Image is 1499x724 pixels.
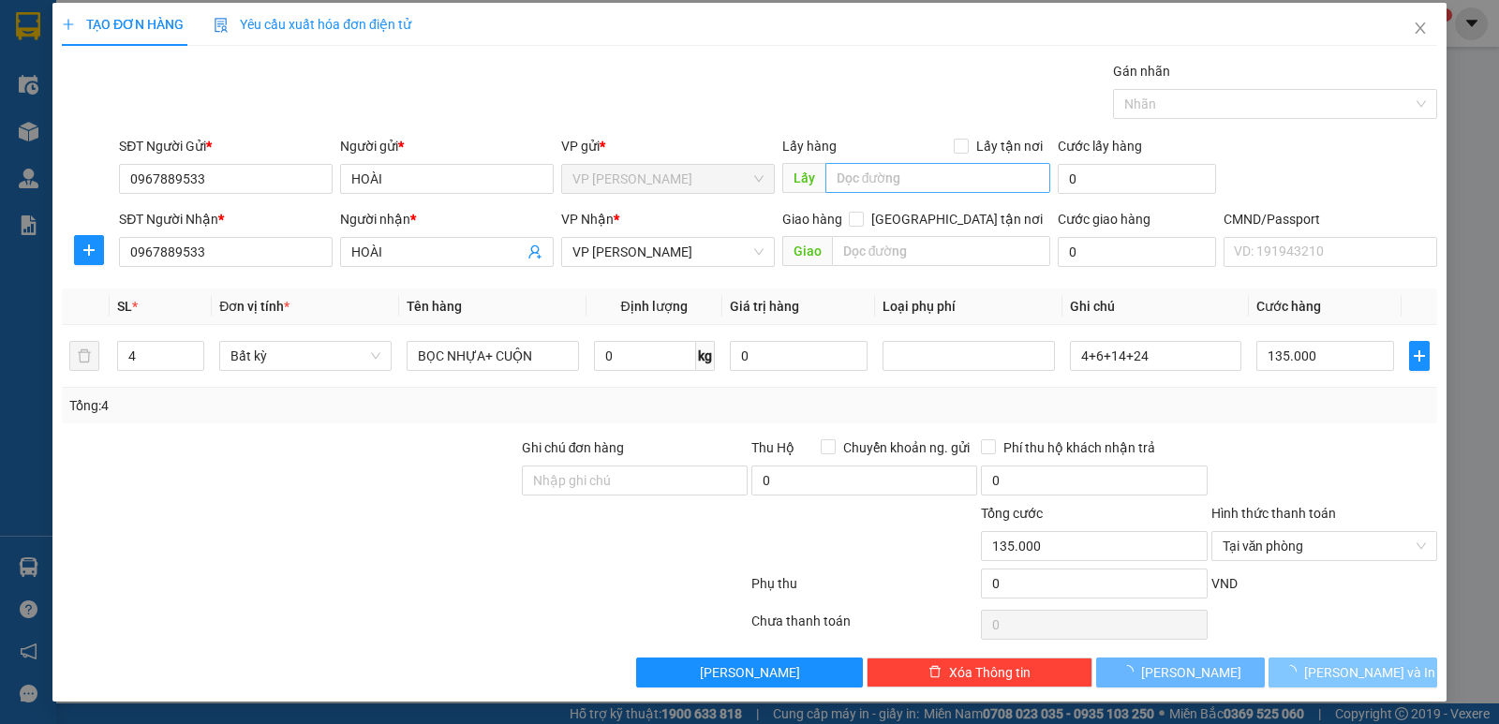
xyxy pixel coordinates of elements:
div: SĐT Người Gửi [119,136,333,156]
th: Ghi chú [1062,288,1250,325]
th: Loại phụ phí [875,288,1062,325]
span: [PERSON_NAME] [700,662,800,683]
span: Đơn vị tính [219,299,289,314]
span: Cước hàng [1256,299,1321,314]
span: Thu Hộ [751,440,794,455]
span: Xóa Thông tin [949,662,1031,683]
span: user-add [527,244,542,259]
span: Giá trị hàng [730,299,799,314]
button: delete [69,341,99,371]
input: VD: Bàn, Ghế [407,341,579,371]
div: Người gửi [340,136,554,156]
span: Lấy hàng [782,139,837,154]
span: VP Hoàng Văn Thụ [572,238,764,266]
input: Cước lấy hàng [1058,164,1216,194]
label: Cước lấy hàng [1058,139,1142,154]
span: Tên hàng [407,299,462,314]
span: [GEOGRAPHIC_DATA] tận nơi [864,209,1050,229]
input: Dọc đường [825,163,1051,193]
div: VP gửi [561,136,775,156]
span: plus [75,243,103,258]
span: Chuyển khoản ng. gửi [836,437,977,458]
input: 0 [730,341,868,371]
span: Giao hàng [782,212,842,227]
span: VP Nhận [561,212,614,227]
label: Hình thức thanh toán [1211,506,1336,521]
div: CMND/Passport [1224,209,1437,229]
span: Bất kỳ [230,342,380,370]
span: loading [1284,665,1304,678]
span: delete [928,665,942,680]
span: Phí thu hộ khách nhận trả [996,437,1163,458]
button: [PERSON_NAME] [636,658,862,687]
label: Ghi chú đơn hàng [522,440,625,455]
button: plus [1409,341,1430,371]
span: Tại văn phòng [1223,532,1426,560]
input: Ghi chú đơn hàng [522,465,748,495]
span: Lấy tận nơi [969,136,1050,156]
input: Cước giao hàng [1058,237,1216,267]
span: [PERSON_NAME] và In [1304,662,1435,683]
span: Lấy [782,163,825,193]
button: [PERSON_NAME] [1096,658,1265,687]
img: icon [214,18,229,33]
span: Tổng cước [981,506,1043,521]
div: Phụ thu [749,573,979,606]
span: plus [62,18,75,31]
span: TẠO ĐƠN HÀNG [62,17,184,32]
span: Yêu cầu xuất hóa đơn điện tử [214,17,411,32]
span: loading [1121,665,1141,678]
div: Chưa thanh toán [749,611,979,643]
span: [PERSON_NAME] [1141,662,1241,683]
button: [PERSON_NAME] và In [1269,658,1437,687]
span: Giao [782,236,832,266]
span: SL [117,299,132,314]
label: Gán nhãn [1113,64,1170,79]
label: Cước giao hàng [1058,212,1150,227]
span: VND [1211,576,1238,591]
div: Tổng: 4 [69,395,580,416]
span: VP Nguyễn Văn Cừ [572,165,764,193]
button: Close [1394,3,1447,55]
span: plus [1410,348,1429,363]
span: Định lượng [621,299,688,314]
input: Dọc đường [832,236,1051,266]
span: close [1413,21,1428,36]
span: kg [696,341,715,371]
button: deleteXóa Thông tin [867,658,1092,687]
div: Người nhận [340,209,554,229]
input: Ghi Chú [1070,341,1242,371]
div: SĐT Người Nhận [119,209,333,229]
button: plus [74,235,104,265]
